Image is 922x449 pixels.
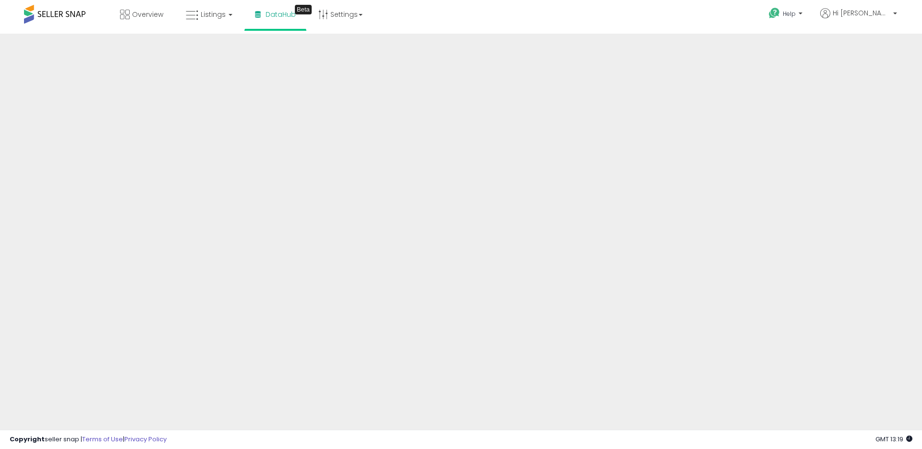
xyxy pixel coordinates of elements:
[295,5,312,14] div: Tooltip anchor
[783,10,796,18] span: Help
[833,8,890,18] span: Hi [PERSON_NAME]
[132,10,163,19] span: Overview
[82,435,123,444] a: Terms of Use
[10,435,167,444] div: seller snap | |
[768,7,780,19] i: Get Help
[875,435,912,444] span: 2025-10-10 13:19 GMT
[266,10,296,19] span: DataHub
[10,435,45,444] strong: Copyright
[124,435,167,444] a: Privacy Policy
[201,10,226,19] span: Listings
[820,8,897,30] a: Hi [PERSON_NAME]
